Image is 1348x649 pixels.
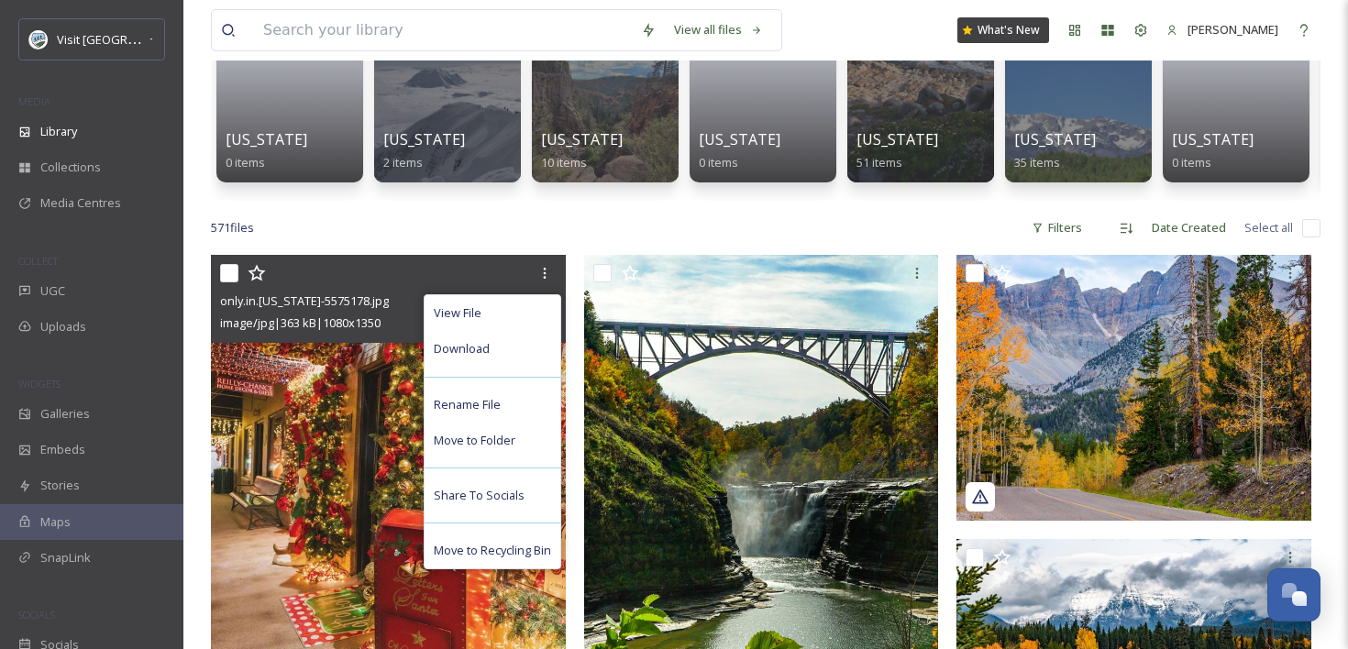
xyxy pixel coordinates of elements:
[18,254,58,268] span: COLLECT
[957,17,1049,43] a: What's New
[434,487,525,504] span: Share To Socials
[40,159,101,176] span: Collections
[1157,12,1287,48] a: [PERSON_NAME]
[699,129,780,149] span: [US_STATE]
[434,432,515,449] span: Move to Folder
[956,255,1311,521] img: goplaces.travel-5426889.jpg
[699,154,738,170] span: 0 items
[699,131,780,170] a: [US_STATE]0 items
[18,94,50,108] span: MEDIA
[40,194,121,212] span: Media Centres
[541,129,623,149] span: [US_STATE]
[1172,129,1254,149] span: [US_STATE]
[220,314,381,331] span: image/jpg | 363 kB | 1080 x 1350
[220,292,389,309] span: only.in.[US_STATE]-5575178.jpg
[1014,129,1096,149] span: [US_STATE]
[40,405,90,423] span: Galleries
[18,377,61,390] span: WIDGETS
[1267,568,1320,621] button: Open Chat
[856,129,938,149] span: [US_STATE]
[226,129,307,149] span: [US_STATE]
[226,154,265,170] span: 0 items
[40,513,71,531] span: Maps
[383,129,465,149] span: [US_STATE]
[383,131,465,170] a: [US_STATE]2 items
[40,282,65,300] span: UGC
[211,219,254,236] span: 571 file s
[434,304,481,322] span: View File
[1022,210,1091,246] div: Filters
[1172,131,1254,170] a: [US_STATE]0 items
[226,131,307,170] a: [US_STATE]0 items
[40,477,80,494] span: Stories
[1188,21,1278,38] span: [PERSON_NAME]
[1172,154,1211,170] span: 0 items
[665,12,772,48] a: View all files
[254,10,632,50] input: Search your library
[1014,131,1096,170] a: [US_STATE]35 items
[40,549,91,566] span: SnapLink
[29,30,48,49] img: download.png
[856,131,938,170] a: [US_STATE]51 items
[434,542,551,559] span: Move to Recycling Bin
[40,318,86,335] span: Uploads
[40,123,77,140] span: Library
[856,154,902,170] span: 51 items
[383,154,423,170] span: 2 items
[434,396,501,413] span: Rename File
[18,608,55,621] span: SOCIALS
[40,441,85,458] span: Embeds
[541,154,587,170] span: 10 items
[1143,210,1235,246] div: Date Created
[1014,154,1060,170] span: 35 items
[57,30,233,48] span: Visit [GEOGRAPHIC_DATA] Parks
[1244,219,1293,236] span: Select all
[541,131,623,170] a: [US_STATE]10 items
[434,340,490,357] span: Download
